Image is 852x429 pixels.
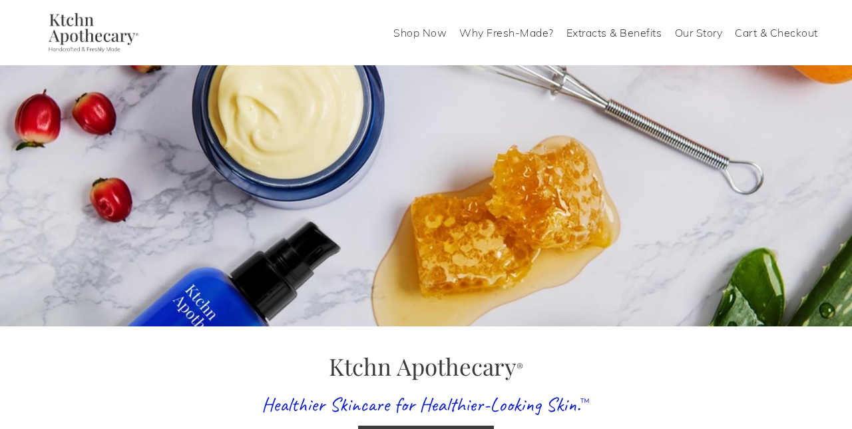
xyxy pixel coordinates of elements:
[262,392,580,417] span: Healthier Skincare for Healthier-Looking Skin.
[580,395,590,408] sup: ™
[459,22,554,43] a: Why Fresh-Made?
[329,350,523,382] span: Ktchn Apothecary
[675,22,723,43] a: Our Story
[735,22,818,43] a: Cart & Checkout
[34,13,148,53] img: Ktchn Apothecary
[393,22,447,43] a: Shop Now
[517,360,523,374] sup: ®
[566,22,662,43] a: Extracts & Benefits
